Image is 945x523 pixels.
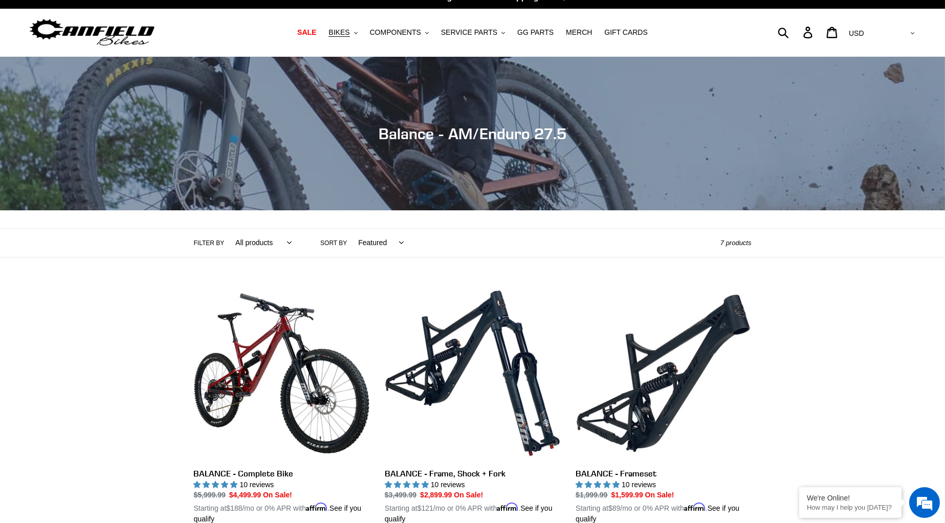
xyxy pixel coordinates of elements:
[168,5,192,30] div: Minimize live chat window
[370,28,421,37] span: COMPONENTS
[292,26,321,39] a: SALE
[441,28,497,37] span: SERVICE PARTS
[807,504,894,511] p: How may I help you today?
[604,28,648,37] span: GIFT CARDS
[33,51,58,77] img: d_696896380_company_1647369064580_696896380
[561,26,597,39] a: MERCH
[720,239,752,247] span: 7 products
[379,124,566,143] span: Balance - AM/Enduro 27.5
[69,57,187,71] div: Chat with us now
[323,26,362,39] button: BIKES
[194,238,225,248] label: Filter by
[783,21,809,43] input: Search
[365,26,434,39] button: COMPONENTS
[599,26,653,39] a: GIFT CARDS
[807,494,894,502] div: We're Online!
[512,26,559,39] a: GG PARTS
[328,28,349,37] span: BIKES
[297,28,316,37] span: SALE
[320,238,347,248] label: Sort by
[566,28,592,37] span: MERCH
[5,279,195,315] textarea: Type your message and hit 'Enter'
[59,129,141,232] span: We're online!
[517,28,554,37] span: GG PARTS
[28,16,156,49] img: Canfield Bikes
[11,56,27,72] div: Navigation go back
[436,26,510,39] button: SERVICE PARTS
